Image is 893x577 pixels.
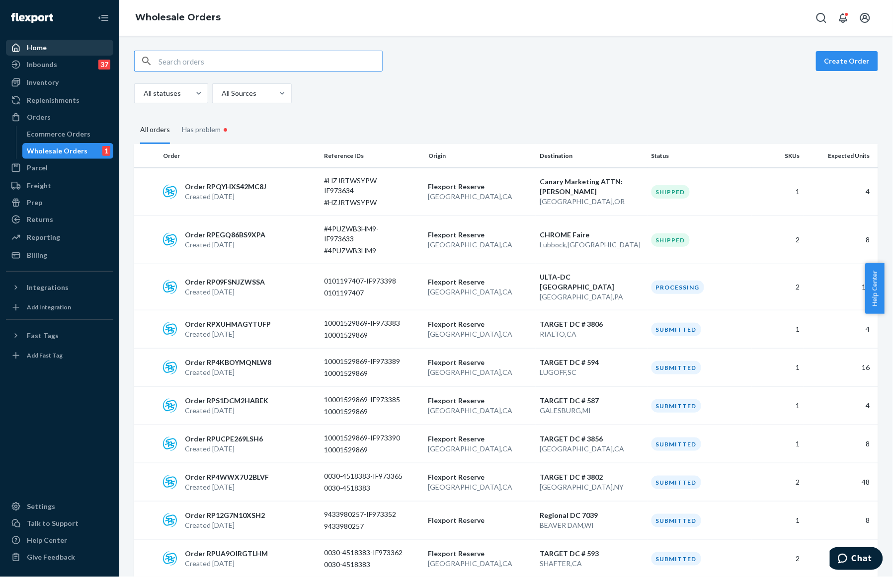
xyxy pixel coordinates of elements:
[651,476,701,489] div: Submitted
[428,444,532,454] p: [GEOGRAPHIC_DATA] , CA
[540,319,644,329] p: TARGET DC # 3806
[812,8,831,28] button: Open Search Box
[804,425,878,463] td: 8
[752,144,804,168] th: SKUs
[185,482,269,492] p: Created [DATE]
[6,280,113,295] button: Integrations
[324,521,404,531] p: 9433980257
[752,502,804,540] td: 1
[540,292,644,302] p: [GEOGRAPHIC_DATA] , PA
[6,229,113,245] a: Reporting
[651,437,701,451] div: Submitted
[428,396,532,406] p: Flexport Reserve
[651,552,701,566] div: Submitted
[27,112,51,122] div: Orders
[163,513,177,527] img: sps-commerce logo
[27,303,71,311] div: Add Integration
[163,280,177,294] img: sps-commerce logo
[428,406,532,416] p: [GEOGRAPHIC_DATA] , CA
[185,192,266,202] p: Created [DATE]
[324,176,404,196] p: #HZJRTWSYPW-IF973634
[185,358,271,367] p: Order RP4KBOYMQNLW8
[6,160,113,176] a: Parcel
[163,233,177,247] img: sps-commerce logo
[804,349,878,387] td: 16
[163,475,177,489] img: sps-commerce logo
[855,8,875,28] button: Open account menu
[428,358,532,367] p: Flexport Reserve
[324,509,404,519] p: 9433980257-IF973352
[324,330,404,340] p: 10001529869
[428,192,532,202] p: [GEOGRAPHIC_DATA] , CA
[651,361,701,374] div: Submitted
[159,51,382,71] input: Search orders
[752,425,804,463] td: 1
[163,552,177,566] img: sps-commerce logo
[804,502,878,540] td: 8
[324,276,404,286] p: 0101197407-IF973398
[163,185,177,199] img: sps-commerce logo
[804,144,878,168] th: Expected Units
[804,463,878,502] td: 48
[540,230,644,240] p: CHROME Faire
[540,358,644,367] p: TARGET DC # 594
[540,329,644,339] p: RIALTO , CA
[651,399,701,413] div: Submitted
[651,514,701,527] div: Submitted
[6,109,113,125] a: Orders
[185,329,271,339] p: Created [DATE]
[6,40,113,56] a: Home
[185,319,271,329] p: Order RPXUHMAGYTUFP
[27,60,57,70] div: Inbounds
[752,387,804,425] td: 1
[6,195,113,211] a: Prep
[804,168,878,216] td: 4
[27,535,67,545] div: Help Center
[27,331,59,341] div: Fast Tags
[102,146,110,156] div: 1
[428,559,532,569] p: [GEOGRAPHIC_DATA] , CA
[324,318,404,328] p: 10001529869-IF973383
[185,287,265,297] p: Created [DATE]
[540,434,644,444] p: TARGET DC # 3856
[324,433,404,443] p: 10001529869-IF973390
[163,437,177,451] img: sps-commerce logo
[27,250,47,260] div: Billing
[27,552,75,562] div: Give Feedback
[424,144,536,168] th: Origin
[27,215,53,224] div: Returns
[540,367,644,377] p: LUGOFF , SC
[324,198,404,208] p: #HZJRTWSYPW
[6,178,113,194] a: Freight
[428,287,532,297] p: [GEOGRAPHIC_DATA] , CA
[428,472,532,482] p: Flexport Reserve
[185,444,263,454] p: Created [DATE]
[135,12,221,23] a: Wholesale Orders
[27,198,42,208] div: Prep
[185,406,268,416] p: Created [DATE]
[324,368,404,378] p: 10001529869
[185,434,263,444] p: Order RPUCPE269LSH6
[540,549,644,559] p: TARGET DC # 593
[27,95,80,105] div: Replenishments
[324,445,404,455] p: 10001529869
[6,74,113,90] a: Inventory
[865,263,885,314] span: Help Center
[27,351,63,360] div: Add Fast Tag
[221,123,230,136] div: •
[6,499,113,514] a: Settings
[6,92,113,108] a: Replenishments
[27,77,59,87] div: Inventory
[752,264,804,310] td: 2
[221,88,222,98] input: All Sources
[6,532,113,548] a: Help Center
[428,230,532,240] p: Flexport Reserve
[27,129,91,139] div: Ecommerce Orders
[22,143,114,159] a: Wholesale Orders1
[6,212,113,227] a: Returns
[11,13,53,23] img: Flexport logo
[324,483,404,493] p: 0030-4518383
[540,472,644,482] p: TARGET DC # 3802
[428,329,532,339] p: [GEOGRAPHIC_DATA] , CA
